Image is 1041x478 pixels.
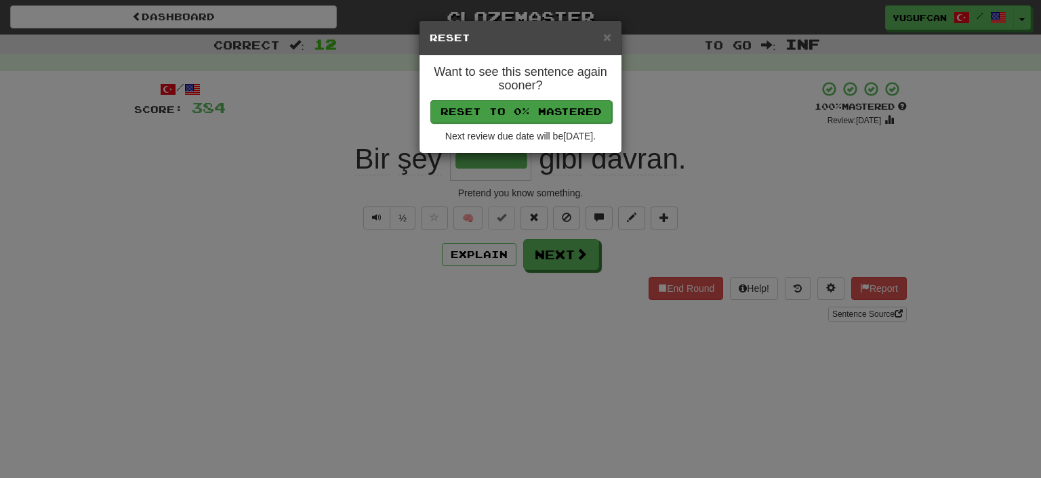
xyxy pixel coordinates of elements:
h4: Want to see this sentence again sooner? [430,66,611,93]
button: Reset to 0% Mastered [430,100,612,123]
span: × [603,29,611,45]
div: Next review due date will be [DATE] . [430,129,611,143]
button: Close [603,30,611,44]
h5: Reset [430,31,611,45]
